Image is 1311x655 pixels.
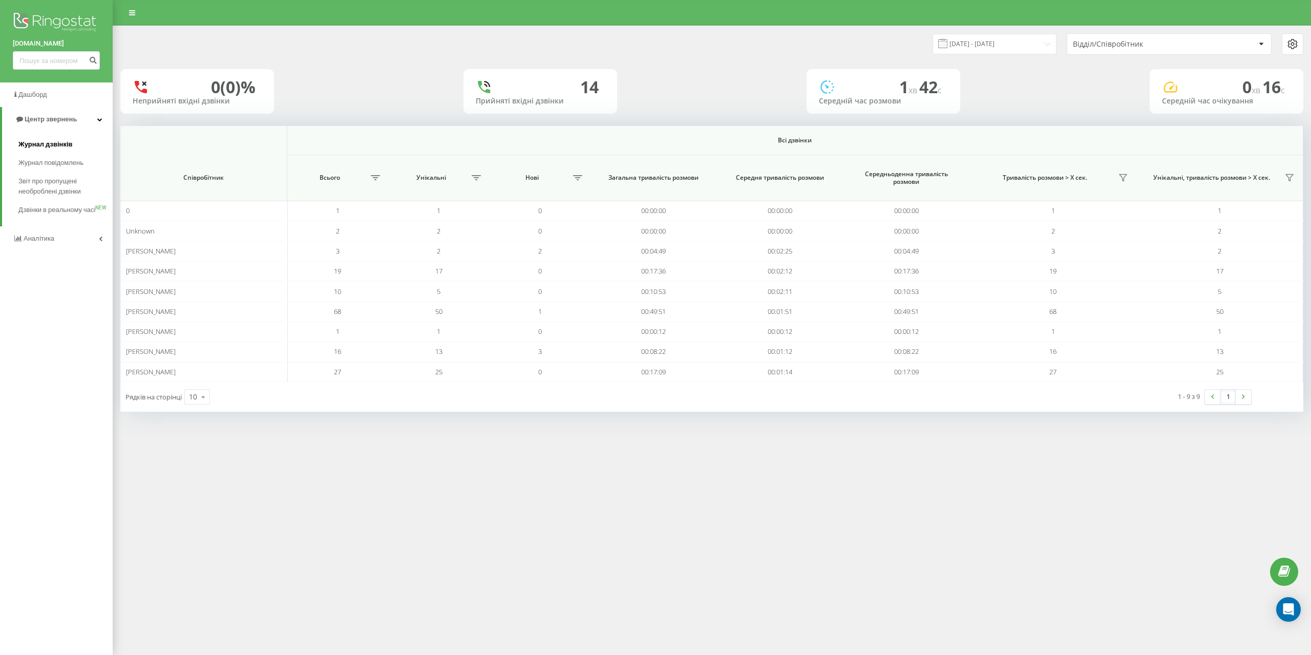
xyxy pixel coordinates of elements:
span: 1 [1051,327,1055,336]
img: Ringostat logo [13,10,100,36]
span: Дзвінки в реальному часі [18,205,95,215]
span: 5 [1218,287,1221,296]
div: Середній час розмови [819,97,948,105]
td: 00:02:11 [717,281,843,301]
span: 0 [538,206,542,215]
span: 1 [437,206,440,215]
td: 00:00:12 [590,322,717,342]
span: 13 [435,347,442,356]
div: Відділ/Співробітник [1073,40,1195,49]
span: 2 [437,226,440,236]
div: Open Intercom Messenger [1276,597,1301,622]
span: 1 [336,327,340,336]
span: Звіт про пропущені необроблені дзвінки [18,176,108,197]
span: Рядків на сторінці [125,392,182,402]
span: 3 [1051,246,1055,256]
td: 00:04:49 [843,241,970,261]
span: 3 [336,246,340,256]
span: 25 [1216,367,1223,376]
span: Середньоденна тривалість розмови [854,170,959,186]
span: 27 [1049,367,1056,376]
span: 19 [334,266,341,276]
a: [DOMAIN_NAME] [13,38,100,49]
span: 1 [538,307,542,316]
span: 1 [899,76,919,98]
span: 0 [538,327,542,336]
td: 00:02:25 [717,241,843,261]
span: Журнал дзвінків [18,139,73,150]
span: 2 [336,226,340,236]
td: 00:49:51 [843,302,970,322]
div: 0 (0)% [211,77,256,97]
a: Журнал дзвінків [18,135,113,154]
input: Пошук за номером [13,51,100,70]
span: [PERSON_NAME] [126,246,176,256]
span: 27 [334,367,341,376]
td: 00:00:00 [590,221,717,241]
span: Всього [292,174,368,182]
span: [PERSON_NAME] [126,327,176,336]
td: 00:10:53 [843,281,970,301]
span: 17 [435,266,442,276]
span: Дашборд [18,91,47,98]
td: 00:08:22 [590,342,717,362]
span: [PERSON_NAME] [126,307,176,316]
span: 0 [538,287,542,296]
td: 00:02:12 [717,261,843,281]
td: 00:17:09 [590,362,717,382]
span: 5 [437,287,440,296]
span: 25 [435,367,442,376]
span: 16 [1262,76,1285,98]
span: 10 [1049,287,1056,296]
span: 17 [1216,266,1223,276]
span: хв [1252,84,1262,96]
a: Центр звернень [2,107,113,132]
span: 0 [126,206,130,215]
span: [PERSON_NAME] [126,266,176,276]
span: Тривалість розмови > Х сек. [975,174,1115,182]
td: 00:08:22 [843,342,970,362]
div: Неприйняті вхідні дзвінки [133,97,262,105]
span: 1 [336,206,340,215]
span: 1 [1218,206,1221,215]
div: 1 - 9 з 9 [1178,391,1200,402]
a: Дзвінки в реальному часіNEW [18,201,113,219]
span: 10 [334,287,341,296]
a: 1 [1220,390,1236,404]
td: 00:49:51 [590,302,717,322]
span: [PERSON_NAME] [126,287,176,296]
span: 19 [1049,266,1056,276]
td: 00:01:14 [717,362,843,382]
span: Аналiтика [24,235,54,242]
td: 00:10:53 [590,281,717,301]
span: 1 [437,327,440,336]
span: Unknown [126,226,155,236]
span: хв [908,84,919,96]
td: 00:00:00 [717,221,843,241]
span: 68 [334,307,341,316]
span: 16 [1049,347,1056,356]
td: 00:17:36 [843,261,970,281]
div: Середній час очікування [1162,97,1291,105]
span: 2 [437,246,440,256]
span: 42 [919,76,942,98]
td: 00:17:36 [590,261,717,281]
div: 14 [580,77,599,97]
span: c [1281,84,1285,96]
td: 00:00:00 [843,221,970,241]
span: 0 [538,266,542,276]
span: Загальна тривалість розмови [601,174,706,182]
a: Звіт про пропущені необроблені дзвінки [18,172,113,201]
span: 50 [435,307,442,316]
span: 2 [1218,226,1221,236]
span: 0 [538,226,542,236]
span: 3 [538,347,542,356]
td: 00:00:00 [590,201,717,221]
span: 1 [1051,206,1055,215]
span: 0 [1242,76,1262,98]
div: 10 [189,392,197,402]
td: 00:00:00 [717,201,843,221]
span: Унікальні, тривалість розмови > Х сек. [1141,174,1281,182]
div: Прийняті вхідні дзвінки [476,97,605,105]
span: Нові [495,174,570,182]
